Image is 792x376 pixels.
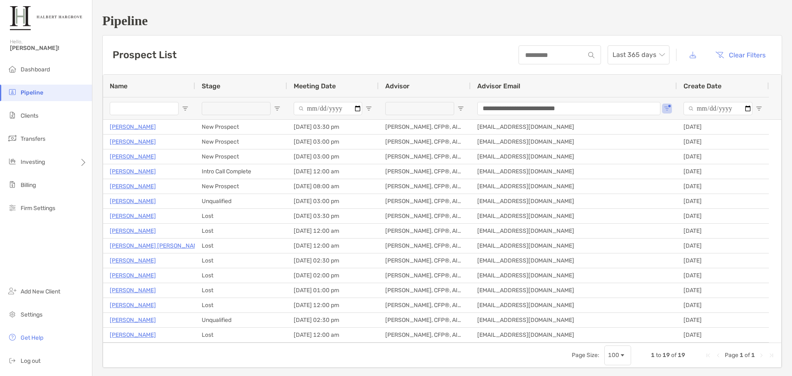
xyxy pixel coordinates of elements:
[21,112,38,119] span: Clients
[21,89,43,96] span: Pipeline
[379,135,471,149] div: [PERSON_NAME], CFP®, AIF®
[379,313,471,327] div: [PERSON_NAME], CFP®, AIF®
[182,105,189,112] button: Open Filter Menu
[379,209,471,223] div: [PERSON_NAME], CFP®, AIF®
[379,298,471,312] div: [PERSON_NAME], CFP®, AIF®
[287,253,379,268] div: [DATE] 02:30 pm
[287,283,379,298] div: [DATE] 01:00 pm
[287,313,379,327] div: [DATE] 02:30 pm
[677,149,769,164] div: [DATE]
[294,82,336,90] span: Meeting Date
[471,209,677,223] div: [EMAIL_ADDRESS][DOMAIN_NAME]
[677,224,769,238] div: [DATE]
[110,300,156,310] p: [PERSON_NAME]
[768,352,775,359] div: Last Page
[110,137,156,147] p: [PERSON_NAME]
[21,334,43,341] span: Get Help
[572,352,599,359] div: Page Size:
[294,102,362,115] input: Meeting Date Filter Input
[7,133,17,143] img: transfers icon
[457,105,464,112] button: Open Filter Menu
[677,120,769,134] div: [DATE]
[21,288,60,295] span: Add New Client
[110,211,156,221] a: [PERSON_NAME]
[21,357,40,364] span: Log out
[471,283,677,298] div: [EMAIL_ADDRESS][DOMAIN_NAME]
[677,313,769,327] div: [DATE]
[7,355,17,365] img: logout icon
[195,224,287,238] div: Lost
[195,135,287,149] div: New Prospect
[287,149,379,164] div: [DATE] 03:00 pm
[287,209,379,223] div: [DATE] 03:30 pm
[471,298,677,312] div: [EMAIL_ADDRESS][DOMAIN_NAME]
[287,328,379,342] div: [DATE] 12:00 am
[287,224,379,238] div: [DATE] 12:00 am
[110,255,156,266] p: [PERSON_NAME]
[7,87,17,97] img: pipeline icon
[656,352,661,359] span: to
[274,105,280,112] button: Open Filter Menu
[195,179,287,194] div: New Prospect
[379,179,471,194] div: [PERSON_NAME], CFP®, AIF®
[10,45,87,52] span: [PERSON_NAME]!
[379,253,471,268] div: [PERSON_NAME], CFP®, AIF®
[664,105,670,112] button: Open Filter Menu
[21,205,55,212] span: Firm Settings
[287,194,379,208] div: [DATE] 03:00 pm
[471,328,677,342] div: [EMAIL_ADDRESS][DOMAIN_NAME]
[195,298,287,312] div: Lost
[684,82,721,90] span: Create Date
[110,330,156,340] a: [PERSON_NAME]
[677,209,769,223] div: [DATE]
[110,285,156,296] a: [PERSON_NAME]
[477,82,520,90] span: Advisor Email
[110,270,156,281] a: [PERSON_NAME]
[195,268,287,283] div: Lost
[110,241,203,251] a: [PERSON_NAME] [PERSON_NAME]
[471,253,677,268] div: [EMAIL_ADDRESS][DOMAIN_NAME]
[110,151,156,162] p: [PERSON_NAME]
[651,352,655,359] span: 1
[365,105,372,112] button: Open Filter Menu
[287,120,379,134] div: [DATE] 03:30 pm
[110,315,156,325] p: [PERSON_NAME]
[195,149,287,164] div: New Prospect
[7,64,17,74] img: dashboard icon
[751,352,755,359] span: 1
[756,105,762,112] button: Open Filter Menu
[102,13,782,28] h1: Pipeline
[7,156,17,166] img: investing icon
[725,352,738,359] span: Page
[379,268,471,283] div: [PERSON_NAME], CFP®, AIF®
[671,352,676,359] span: of
[471,149,677,164] div: [EMAIL_ADDRESS][DOMAIN_NAME]
[110,196,156,206] a: [PERSON_NAME]
[740,352,743,359] span: 1
[677,179,769,194] div: [DATE]
[7,286,17,296] img: add_new_client icon
[379,149,471,164] div: [PERSON_NAME], CFP®, AIF®
[715,352,721,359] div: Previous Page
[379,120,471,134] div: [PERSON_NAME], CFP®, AIF®
[677,135,769,149] div: [DATE]
[677,194,769,208] div: [DATE]
[202,82,220,90] span: Stage
[677,283,769,298] div: [DATE]
[110,181,156,192] p: [PERSON_NAME]
[471,179,677,194] div: [EMAIL_ADDRESS][DOMAIN_NAME]
[195,120,287,134] div: New Prospect
[110,102,179,115] input: Name Filter Input
[21,311,42,318] span: Settings
[745,352,750,359] span: of
[195,253,287,268] div: Lost
[471,224,677,238] div: [EMAIL_ADDRESS][DOMAIN_NAME]
[110,226,156,236] a: [PERSON_NAME]
[677,268,769,283] div: [DATE]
